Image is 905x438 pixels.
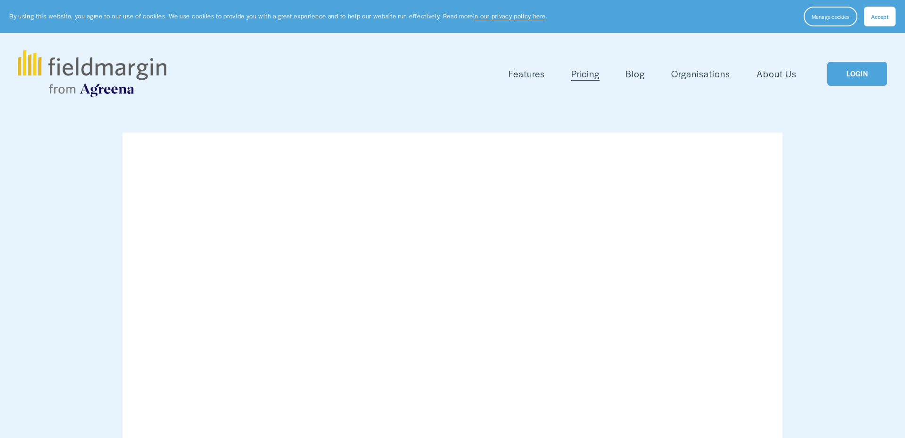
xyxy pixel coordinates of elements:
button: Accept [864,7,896,26]
img: fieldmargin.com [18,50,166,97]
a: in our privacy policy here [473,12,546,20]
span: Accept [871,13,889,20]
button: Manage cookies [804,7,857,26]
a: Pricing [571,66,600,82]
a: Blog [625,66,645,82]
span: Manage cookies [812,13,849,20]
a: LOGIN [827,62,887,86]
a: folder dropdown [509,66,545,82]
span: Features [509,67,545,81]
p: By using this website, you agree to our use of cookies. We use cookies to provide you with a grea... [9,12,547,21]
a: Organisations [671,66,730,82]
a: About Us [757,66,797,82]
